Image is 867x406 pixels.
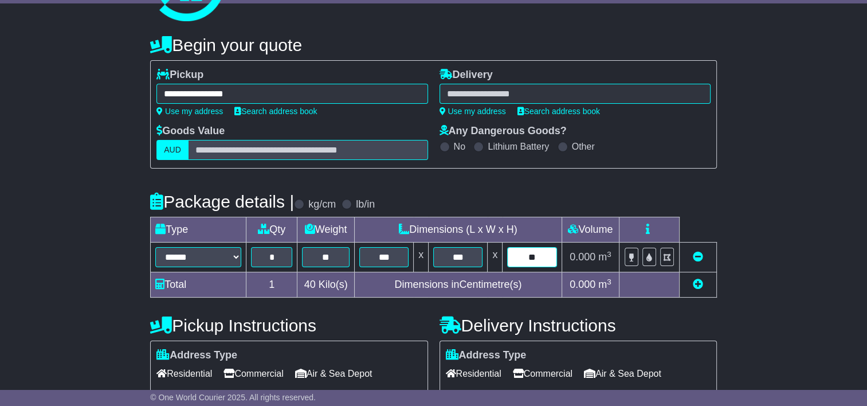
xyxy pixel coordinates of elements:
[246,272,297,298] td: 1
[562,217,619,243] td: Volume
[607,278,611,286] sup: 3
[297,272,355,298] td: Kilo(s)
[156,365,212,382] span: Residential
[598,251,611,263] span: m
[446,365,501,382] span: Residential
[440,107,506,116] a: Use my address
[354,272,562,298] td: Dimensions in Centimetre(s)
[151,217,246,243] td: Type
[572,141,595,152] label: Other
[488,243,503,272] td: x
[570,279,595,290] span: 0.000
[513,365,572,382] span: Commercial
[150,36,717,54] h4: Begin your quote
[356,198,375,211] label: lb/in
[151,272,246,298] td: Total
[517,107,600,116] a: Search address book
[156,69,203,81] label: Pickup
[156,125,225,138] label: Goods Value
[354,217,562,243] td: Dimensions (L x W x H)
[598,279,611,290] span: m
[693,279,703,290] a: Add new item
[414,243,429,272] td: x
[440,125,567,138] label: Any Dangerous Goods?
[150,393,316,402] span: © One World Courier 2025. All rights reserved.
[156,107,223,116] a: Use my address
[295,365,372,382] span: Air & Sea Depot
[440,316,717,335] h4: Delivery Instructions
[246,217,297,243] td: Qty
[223,365,283,382] span: Commercial
[297,217,355,243] td: Weight
[150,192,294,211] h4: Package details |
[304,279,316,290] span: 40
[454,141,465,152] label: No
[156,349,237,362] label: Address Type
[308,198,336,211] label: kg/cm
[156,140,189,160] label: AUD
[607,250,611,259] sup: 3
[488,141,549,152] label: Lithium Battery
[584,365,661,382] span: Air & Sea Depot
[446,349,527,362] label: Address Type
[234,107,317,116] a: Search address book
[693,251,703,263] a: Remove this item
[150,316,427,335] h4: Pickup Instructions
[570,251,595,263] span: 0.000
[440,69,493,81] label: Delivery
